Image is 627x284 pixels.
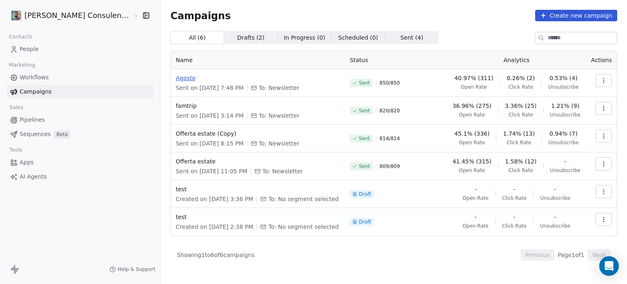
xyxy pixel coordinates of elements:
[462,223,489,229] span: Open Rate
[24,10,131,21] span: [PERSON_NAME] Consulente viaggi Maldive
[21,21,91,28] div: Dominio: [DOMAIN_NAME]
[540,195,570,201] span: Unsubscribe
[176,139,243,148] span: Sent on [DATE] 8:15 PM
[176,102,340,110] span: famtrip
[549,74,578,82] span: 0.53% (4)
[461,84,487,90] span: Open Rate
[176,195,253,203] span: Created on [DATE] 3:36 PM
[551,102,579,110] span: 1.21% (9)
[11,11,21,20] img: Progetto%20senza%20titolo.png
[177,251,254,259] span: Showing 1 to 6 of 6 campaigns
[505,157,537,165] span: 1.58% (12)
[259,139,300,148] span: To: Newsletter
[176,74,340,82] span: Agosto
[459,112,485,118] span: Open Rate
[459,167,485,174] span: Open Rate
[513,213,515,221] span: -
[109,266,155,273] a: Help & Support
[507,139,531,146] span: Click Rate
[509,112,533,118] span: Click Rate
[268,223,338,231] span: To: No segment selected
[176,185,340,193] span: test
[380,80,400,86] span: 850 / 850
[548,84,578,90] span: Unsubscribe
[176,223,253,231] span: Created on [DATE] 2:38 PM
[259,112,300,120] span: To: Newsletter
[359,191,371,197] span: Draft
[540,223,570,229] span: Unsubscribe
[20,45,39,54] span: People
[20,116,45,124] span: Pipelines
[345,51,447,69] th: Status
[564,157,566,165] span: -
[176,213,340,221] span: test
[502,195,527,201] span: Click Rate
[359,80,370,86] span: Sent
[7,71,153,84] a: Workflows
[550,167,580,174] span: Unsubscribe
[13,21,20,28] img: website_grey.svg
[7,85,153,98] a: Campaigns
[535,10,617,21] button: Create new campaign
[7,127,153,141] a: SequencesBeta
[118,266,155,273] span: Help & Support
[34,47,40,54] img: tab_domain_overview_orange.svg
[447,51,586,69] th: Analytics
[82,47,89,54] img: tab_keywords_by_traffic_grey.svg
[474,213,476,221] span: -
[20,158,34,167] span: Apps
[359,107,370,114] span: Sent
[5,59,39,71] span: Marketing
[7,156,153,169] a: Apps
[452,157,491,165] span: 41.45% (315)
[13,13,20,20] img: logo_orange.svg
[7,42,153,56] a: People
[505,102,537,110] span: 3.36% (25)
[20,130,51,139] span: Sequences
[474,185,476,193] span: -
[20,172,47,181] span: AI Agents
[359,163,370,170] span: Sent
[359,219,371,225] span: Draft
[558,251,584,259] span: Page 1 of 1
[10,9,127,22] button: [PERSON_NAME] Consulente viaggi Maldive
[454,74,493,82] span: 40.97% (311)
[509,167,533,174] span: Click Rate
[20,87,51,96] span: Campaigns
[176,84,243,92] span: Sent on [DATE] 7:48 PM
[259,84,300,92] span: To: Newsletter
[452,102,491,110] span: 36.96% (275)
[380,163,400,170] span: 809 / 809
[91,48,136,54] div: Keyword (traffico)
[6,101,27,114] span: Sales
[176,112,243,120] span: Sent on [DATE] 3:14 PM
[599,256,619,276] div: Open Intercom Messenger
[170,10,231,21] span: Campaigns
[54,130,70,139] span: Beta
[507,74,535,82] span: 0.26% (2)
[7,113,153,127] a: Pipelines
[509,84,533,90] span: Click Rate
[462,195,489,201] span: Open Rate
[359,135,370,142] span: Sent
[459,139,485,146] span: Open Rate
[587,249,611,261] button: Next
[549,130,578,138] span: 0.94% (7)
[6,144,26,156] span: Tools
[176,130,340,138] span: Offerta estate (Copy)
[171,51,345,69] th: Name
[380,135,400,142] span: 814 / 814
[43,48,62,54] div: Dominio
[503,130,535,138] span: 1.74% (13)
[176,167,247,175] span: Sent on [DATE] 11:05 PM
[284,34,325,42] span: In Progress ( 0 )
[268,195,338,203] span: To: No segment selected
[548,139,578,146] span: Unsubscribe
[23,13,40,20] div: v 4.0.25
[550,112,580,118] span: Unsubscribe
[454,130,490,138] span: 45.1% (336)
[176,157,340,165] span: Offerta estate
[5,31,36,43] span: Contacts
[586,51,617,69] th: Actions
[7,170,153,183] a: AI Agents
